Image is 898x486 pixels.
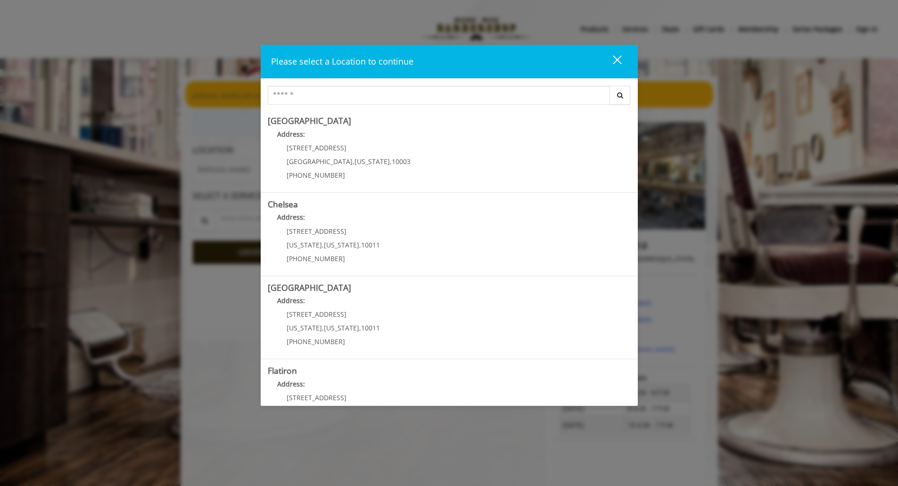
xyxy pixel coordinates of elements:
span: [US_STATE] [354,157,390,166]
span: [PHONE_NUMBER] [287,254,345,263]
b: Chelsea [268,198,298,210]
b: Address: [277,213,305,222]
span: [PHONE_NUMBER] [287,171,345,180]
span: , [359,240,361,249]
span: [US_STATE] [324,323,359,332]
span: , [359,323,361,332]
span: [US_STATE] [324,240,359,249]
input: Search Center [268,86,610,105]
div: Center Select [268,86,631,109]
span: [US_STATE] [287,240,322,249]
b: Address: [277,296,305,305]
span: [STREET_ADDRESS] [287,227,346,236]
span: , [353,157,354,166]
span: , [390,157,392,166]
span: 10003 [392,157,411,166]
span: [PHONE_NUMBER] [287,337,345,346]
b: [GEOGRAPHIC_DATA] [268,115,351,126]
button: close dialog [595,52,627,71]
i: Search button [615,92,626,99]
span: [STREET_ADDRESS] [287,393,346,402]
b: [GEOGRAPHIC_DATA] [268,282,351,293]
span: [STREET_ADDRESS] [287,143,346,152]
span: 10011 [361,323,380,332]
span: [STREET_ADDRESS] [287,310,346,319]
div: close dialog [602,55,621,69]
b: Flatiron [268,365,297,376]
span: [US_STATE] [287,323,322,332]
span: 10011 [361,240,380,249]
span: , [322,240,324,249]
span: Please select a Location to continue [271,56,413,67]
span: [GEOGRAPHIC_DATA] [287,157,353,166]
b: Address: [277,379,305,388]
span: , [322,323,324,332]
b: Address: [277,130,305,139]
